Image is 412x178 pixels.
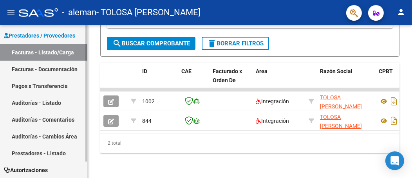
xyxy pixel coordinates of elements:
datatable-header-cell: ID [139,63,178,97]
button: Borrar Filtros [202,37,269,50]
span: Area [256,68,267,74]
span: Integración [256,118,289,124]
span: - TOLOSA [PERSON_NAME] [96,4,201,21]
button: Buscar Comprobante [107,37,195,50]
span: Buscar Comprobante [112,40,190,47]
span: Autorizaciones [4,166,48,174]
span: Facturado x Orden De [213,68,242,83]
span: - aleman [62,4,96,21]
i: Descargar documento [389,95,399,108]
span: ID [142,68,147,74]
div: 2 total [100,133,399,153]
span: Razón Social [320,68,352,74]
datatable-header-cell: Razón Social [317,63,376,97]
span: 1002 [142,98,155,104]
mat-icon: delete [207,39,217,48]
datatable-header-cell: CAE [178,63,210,97]
div: 27232323561 [320,113,372,129]
span: Prestadores / Proveedores [4,31,75,40]
span: CPBT [379,68,393,74]
span: Borrar Filtros [207,40,264,47]
span: TOLOSA [PERSON_NAME] [320,94,362,110]
div: Open Intercom Messenger [385,151,404,170]
mat-icon: search [112,39,122,48]
span: TOLOSA [PERSON_NAME] [320,114,362,129]
div: 27232323561 [320,93,372,110]
span: Integración [256,98,289,104]
datatable-header-cell: Facturado x Orden De [210,63,253,97]
mat-icon: menu [6,7,16,17]
span: CAE [181,68,192,74]
mat-icon: person [396,7,406,17]
span: 844 [142,118,152,124]
i: Descargar documento [389,115,399,127]
datatable-header-cell: Area [253,63,305,97]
